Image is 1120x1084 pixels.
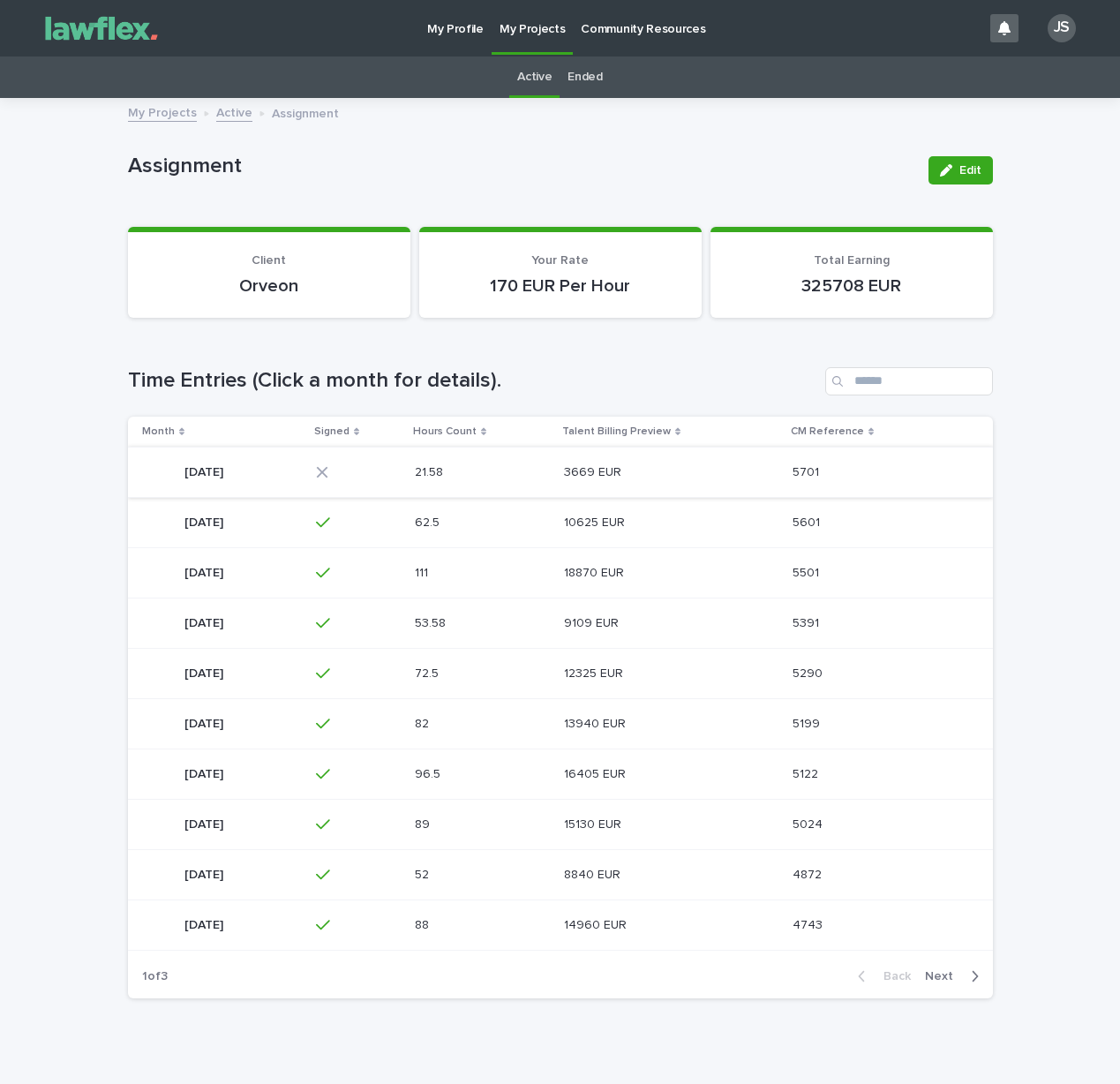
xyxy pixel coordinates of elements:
[415,713,432,732] p: 82
[959,164,981,177] span: Edit
[128,547,993,598] tr: [DATE][DATE] 111111 18870 EUR18870 EUR 55015501
[415,613,449,631] p: 53.58
[791,422,864,441] p: CM Reference
[184,663,227,681] p: [DATE]
[184,713,227,732] p: [DATE]
[793,864,825,883] p: 4872
[873,970,911,982] span: Back
[793,562,823,581] p: 5501
[925,970,964,982] span: Next
[564,764,629,782] p: 16405 EUR
[564,864,624,883] p: 8840 EUR
[184,462,227,480] p: [DATE]
[793,512,823,531] p: 5601
[128,648,993,698] tr: [DATE][DATE] 72.572.5 12325 EUR12325 EUR 52905290
[814,254,890,267] span: Total Earning
[413,422,477,441] p: Hours Count
[568,56,602,98] a: Ended
[415,764,444,782] p: 96.5
[128,749,993,799] tr: [DATE][DATE] 96.596.5 16405 EUR16405 EUR 51225122
[149,275,389,297] p: Orveon
[844,968,918,984] button: Back
[440,275,680,297] p: 170 EUR Per Hour
[128,598,993,648] tr: [DATE][DATE] 53.5853.58 9109 EUR9109 EUR 53915391
[793,462,823,480] p: 5701
[128,102,197,122] a: My Projects
[128,900,993,950] tr: [DATE][DATE] 8888 14960 EUR14960 EUR 47434743
[184,814,227,832] p: [DATE]
[184,915,227,933] p: [DATE]
[128,955,182,998] p: 1 of 3
[793,814,826,832] p: 5024
[564,663,627,681] p: 12325 EUR
[128,497,993,547] tr: [DATE][DATE] 62.562.5 10625 EUR10625 EUR 56015601
[128,447,993,497] tr: [DATE][DATE] 21.5821.58 3669 EUR3669 EUR 57015701
[517,56,552,98] a: Active
[415,562,432,581] p: 111
[564,562,628,581] p: 18870 EUR
[415,462,447,480] p: 21.58
[184,562,227,581] p: [DATE]
[531,254,589,267] span: Your Rate
[35,11,168,46] img: Gnvw4qrBSHOAfo8VMhG6
[142,422,175,441] p: Month
[793,764,822,782] p: 5122
[216,102,252,122] a: Active
[184,512,227,531] p: [DATE]
[272,102,339,122] p: Assignment
[128,698,993,749] tr: [DATE][DATE] 8282 13940 EUR13940 EUR 51995199
[184,613,227,631] p: [DATE]
[415,512,443,531] p: 62.5
[128,849,993,900] tr: [DATE][DATE] 5252 8840 EUR8840 EUR 48724872
[415,864,432,883] p: 52
[415,814,433,832] p: 89
[825,367,993,395] input: Search
[252,254,286,267] span: Client
[128,154,914,179] p: Assignment
[732,275,972,297] p: 325708 EUR
[128,799,993,849] tr: [DATE][DATE] 8989 15130 EUR15130 EUR 50245024
[184,764,227,782] p: [DATE]
[793,613,823,631] p: 5391
[564,613,622,631] p: 9109 EUR
[928,156,993,184] button: Edit
[564,814,625,832] p: 15130 EUR
[793,663,826,681] p: 5290
[184,864,227,883] p: [DATE]
[415,663,442,681] p: 72.5
[564,713,629,732] p: 13940 EUR
[564,915,630,933] p: 14960 EUR
[128,368,818,394] h1: Time Entries (Click a month for details).
[562,422,671,441] p: Talent Billing Preview
[918,968,993,984] button: Next
[564,512,628,531] p: 10625 EUR
[793,713,823,732] p: 5199
[564,462,625,480] p: 3669 EUR
[314,422,350,441] p: Signed
[415,915,432,933] p: 88
[793,915,826,933] p: 4743
[1048,14,1076,42] div: JS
